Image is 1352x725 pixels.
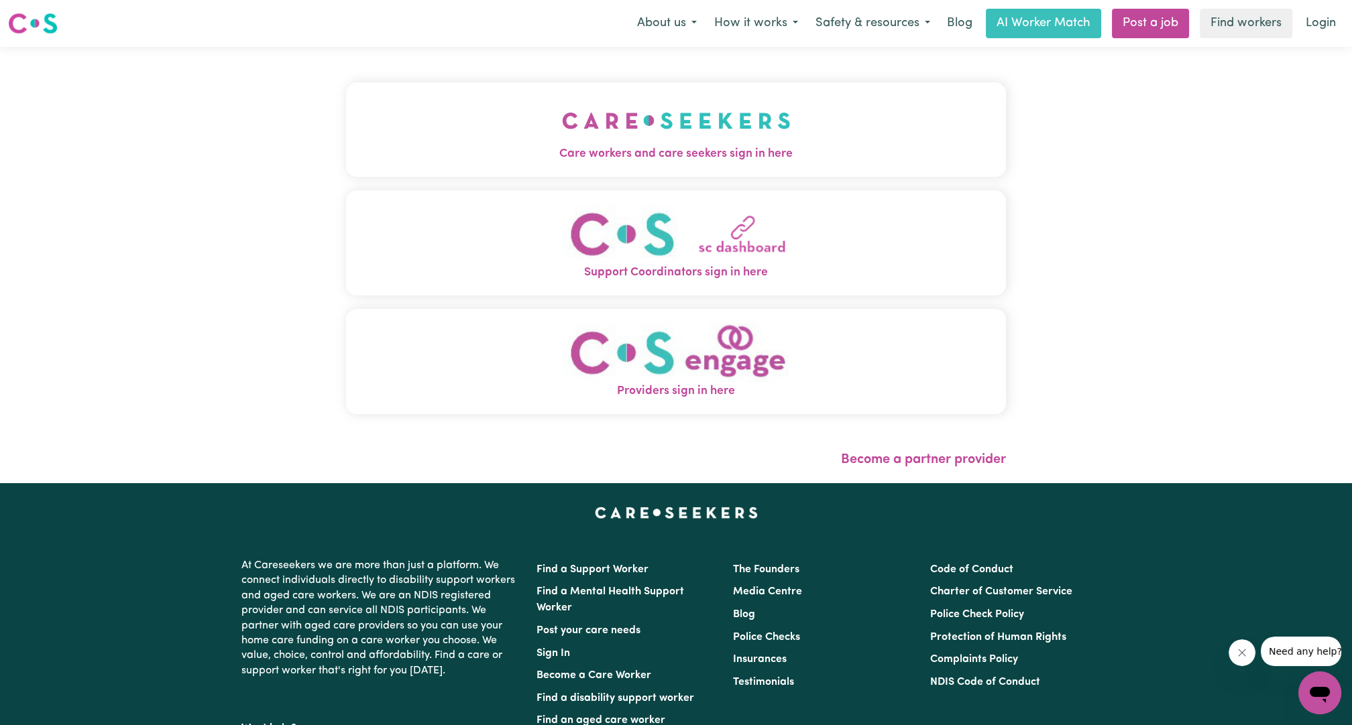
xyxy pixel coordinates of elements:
p: At Careseekers we are more than just a platform. We connect individuals directly to disability su... [241,553,520,683]
span: Need any help? [8,9,81,20]
a: Post your care needs [537,625,640,636]
a: The Founders [733,564,799,575]
a: Media Centre [733,586,802,597]
a: Protection of Human Rights [930,632,1066,643]
a: Post a job [1112,9,1189,38]
a: AI Worker Match [986,9,1101,38]
span: Providers sign in here [346,383,1006,400]
a: Find workers [1200,9,1292,38]
iframe: Message from company [1261,637,1341,666]
a: Testimonials [733,677,794,687]
a: Blog [939,9,980,38]
a: Charter of Customer Service [930,586,1072,597]
iframe: Close message [1229,639,1255,666]
button: Providers sign in here [346,309,1006,414]
button: Safety & resources [807,9,939,38]
a: Careseekers logo [8,8,58,39]
span: Care workers and care seekers sign in here [346,145,1006,163]
iframe: Button to launch messaging window [1298,671,1341,714]
a: Police Checks [733,632,800,643]
a: Find a Support Worker [537,564,649,575]
a: Careseekers home page [595,507,758,518]
a: Code of Conduct [930,564,1013,575]
a: Blog [733,609,755,620]
span: Support Coordinators sign in here [346,264,1006,281]
a: Insurances [733,654,787,665]
a: Find a disability support worker [537,693,694,704]
a: Sign In [537,648,570,659]
a: NDIS Code of Conduct [930,677,1040,687]
img: Careseekers logo [8,11,58,36]
button: About us [628,9,706,38]
button: How it works [706,9,807,38]
button: Care workers and care seekers sign in here [346,82,1006,176]
a: Police Check Policy [930,609,1024,620]
a: Become a partner provider [841,453,1006,466]
a: Login [1298,9,1344,38]
a: Complaints Policy [930,654,1018,665]
button: Support Coordinators sign in here [346,190,1006,295]
a: Find a Mental Health Support Worker [537,586,684,613]
a: Become a Care Worker [537,670,651,681]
